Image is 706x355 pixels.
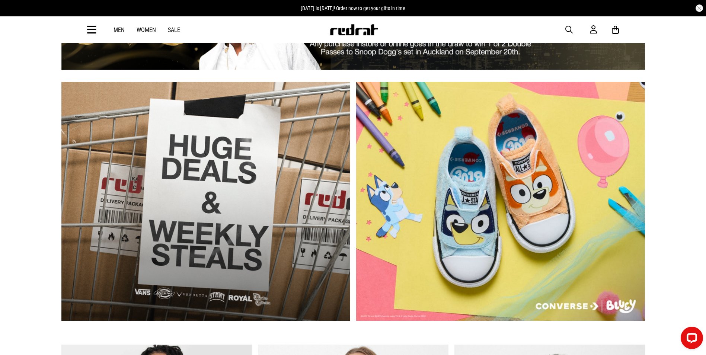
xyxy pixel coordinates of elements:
[329,24,378,35] img: Redrat logo
[137,26,156,33] a: Women
[356,82,645,321] div: 2 / 2
[301,5,405,11] span: [DATE] is [DATE]! Order now to get your gifts in time
[675,324,706,355] iframe: LiveChat chat widget
[168,26,180,33] a: Sale
[61,82,350,321] div: 1 / 2
[114,26,125,33] a: Men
